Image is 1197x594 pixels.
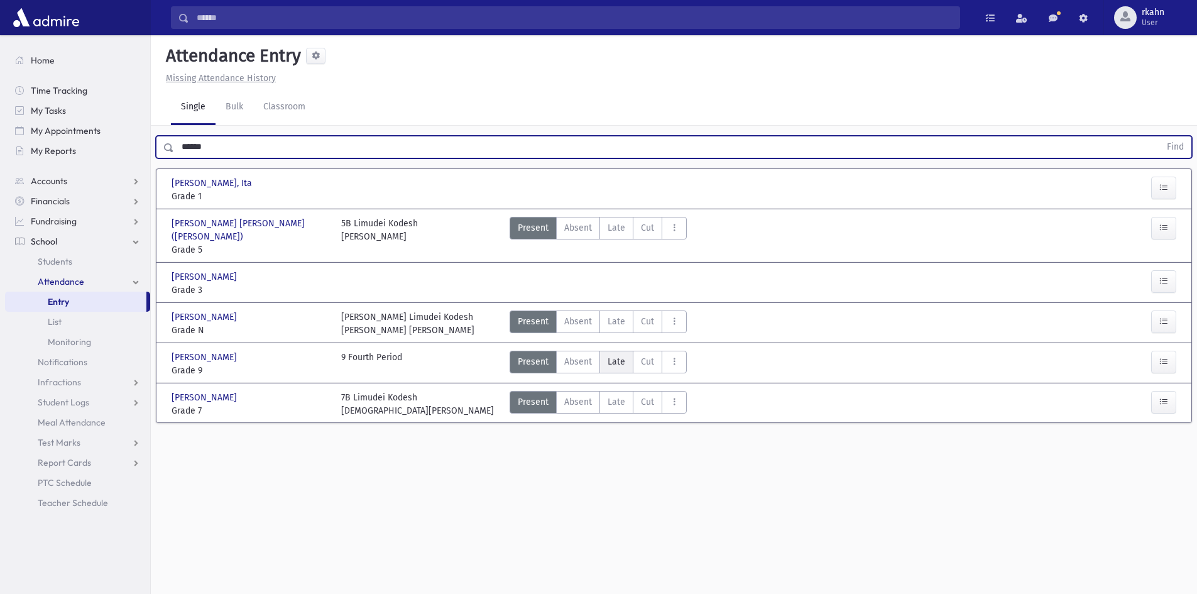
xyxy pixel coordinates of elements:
span: Fundraising [31,216,77,227]
img: AdmirePro [10,5,82,30]
span: Time Tracking [31,85,87,96]
span: rkahn [1142,8,1164,18]
span: Students [38,256,72,267]
span: Infractions [38,377,81,388]
a: Student Logs [5,392,150,412]
span: [PERSON_NAME] [172,311,239,324]
u: Missing Attendance History [166,73,276,84]
span: Late [608,315,625,328]
a: Classroom [253,90,315,125]
div: AttTypes [510,217,687,256]
div: AttTypes [510,311,687,337]
span: Report Cards [38,457,91,468]
a: Infractions [5,372,150,392]
span: Grade 9 [172,364,329,377]
span: Cut [641,221,654,234]
span: Attendance [38,276,84,287]
span: Grade 5 [172,243,329,256]
a: Fundraising [5,211,150,231]
span: Notifications [38,356,87,368]
input: Search [189,6,959,29]
span: List [48,316,62,327]
a: Meal Attendance [5,412,150,432]
span: Cut [641,315,654,328]
span: Financials [31,195,70,207]
span: Teacher Schedule [38,497,108,509]
a: Monitoring [5,332,150,352]
span: Grade 1 [172,190,329,203]
a: Report Cards [5,453,150,473]
span: Home [31,55,55,66]
span: Meal Attendance [38,417,106,428]
a: School [5,231,150,251]
a: Accounts [5,171,150,191]
a: Test Marks [5,432,150,453]
span: My Tasks [31,105,66,116]
h5: Attendance Entry [161,45,301,67]
span: [PERSON_NAME] [172,351,239,364]
span: [PERSON_NAME] [172,270,239,283]
span: Test Marks [38,437,80,448]
a: Missing Attendance History [161,73,276,84]
span: Late [608,221,625,234]
button: Find [1159,136,1191,158]
a: PTC Schedule [5,473,150,493]
span: Student Logs [38,397,89,408]
span: Absent [564,315,592,328]
div: [PERSON_NAME] Limudei Kodesh [PERSON_NAME] [PERSON_NAME] [341,311,474,337]
a: My Reports [5,141,150,161]
span: Cut [641,355,654,368]
span: Absent [564,355,592,368]
span: School [31,236,57,247]
span: Accounts [31,175,67,187]
span: PTC Schedule [38,477,92,488]
span: Present [518,395,549,409]
span: Late [608,395,625,409]
a: Entry [5,292,146,312]
span: Grade 3 [172,283,329,297]
div: 5B Limudei Kodesh [PERSON_NAME] [341,217,418,256]
span: User [1142,18,1164,28]
a: Attendance [5,272,150,292]
span: Cut [641,395,654,409]
a: Students [5,251,150,272]
div: AttTypes [510,351,687,377]
a: Single [171,90,216,125]
span: Present [518,315,549,328]
a: Bulk [216,90,253,125]
span: Grade 7 [172,404,329,417]
a: Teacher Schedule [5,493,150,513]
span: [PERSON_NAME] [PERSON_NAME] ([PERSON_NAME]) [172,217,329,243]
span: Entry [48,296,69,307]
a: Financials [5,191,150,211]
span: Absent [564,395,592,409]
div: 9 Fourth Period [341,351,402,377]
span: Grade N [172,324,329,337]
span: My Appointments [31,125,101,136]
a: List [5,312,150,332]
div: 7B Limudei Kodesh [DEMOGRAPHIC_DATA][PERSON_NAME] [341,391,494,417]
div: AttTypes [510,391,687,417]
span: Monitoring [48,336,91,348]
a: Notifications [5,352,150,372]
span: [PERSON_NAME] [172,391,239,404]
a: My Tasks [5,101,150,121]
span: Present [518,221,549,234]
span: [PERSON_NAME], Ita [172,177,254,190]
span: Late [608,355,625,368]
a: Time Tracking [5,80,150,101]
span: Absent [564,221,592,234]
a: My Appointments [5,121,150,141]
span: Present [518,355,549,368]
span: My Reports [31,145,76,157]
a: Home [5,50,150,70]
